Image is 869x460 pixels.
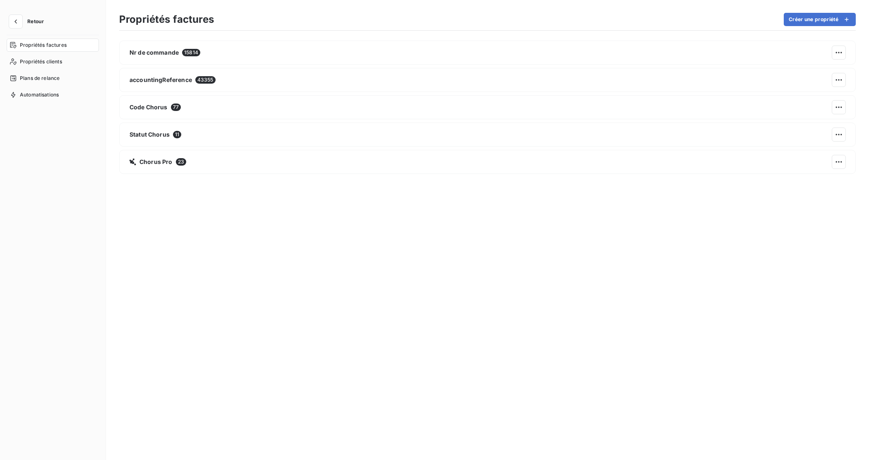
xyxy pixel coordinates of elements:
[7,55,99,68] a: Propriétés clients
[784,13,856,26] button: Créer une propriété
[119,12,214,27] h3: Propriétés factures
[7,15,50,28] button: Retour
[7,39,99,52] a: Propriétés factures
[130,48,179,57] span: Nr de commande
[130,103,168,111] span: Code Chorus
[176,158,186,166] span: 23
[173,131,181,138] span: 11
[171,104,181,111] span: 77
[20,75,60,82] span: Plans de relance
[195,76,216,84] span: 43355
[20,91,59,99] span: Automatisations
[130,130,170,139] span: Statut Chorus
[27,19,44,24] span: Retour
[7,88,99,101] a: Automatisations
[139,158,173,166] span: Chorus Pro
[20,58,62,65] span: Propriétés clients
[182,49,200,56] span: 15814
[130,76,192,84] span: accountingReference
[841,432,861,452] iframe: Intercom live chat
[7,72,99,85] a: Plans de relance
[20,41,67,49] span: Propriétés factures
